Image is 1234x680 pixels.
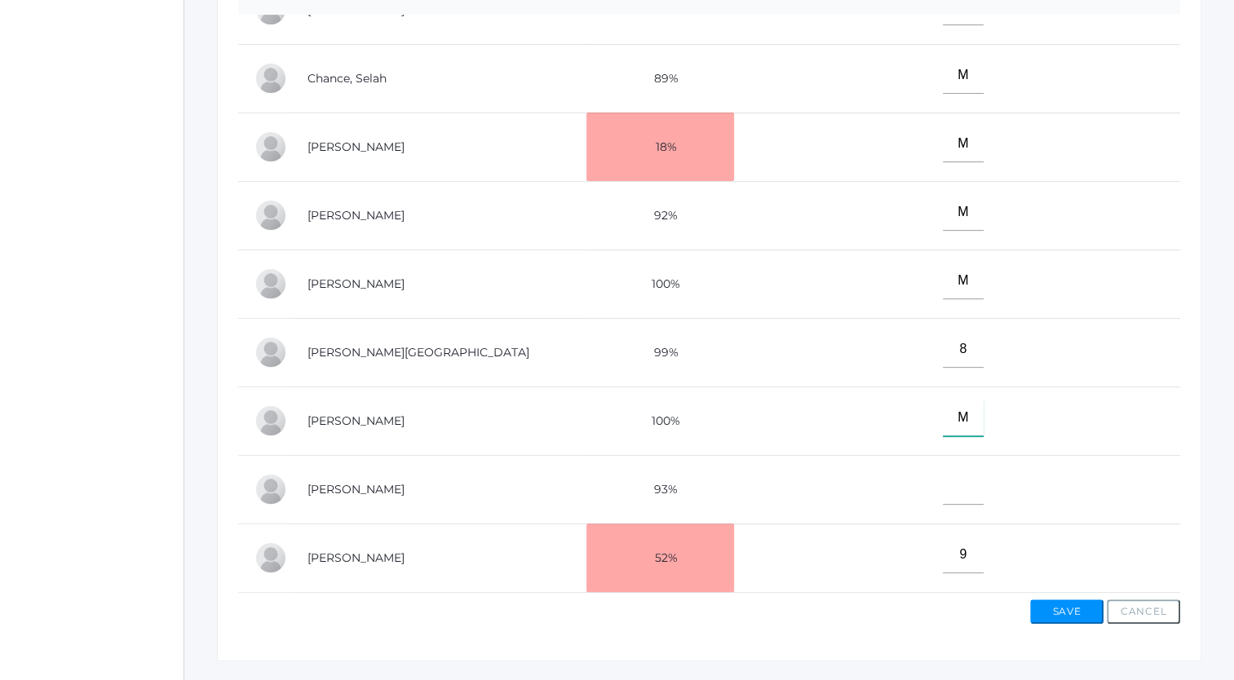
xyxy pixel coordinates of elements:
[307,345,529,360] a: [PERSON_NAME][GEOGRAPHIC_DATA]
[307,208,405,223] a: [PERSON_NAME]
[254,473,287,506] div: Cole Pecor
[254,541,287,574] div: Abby Zylstra
[586,318,733,386] td: 99%
[586,249,733,318] td: 100%
[586,44,733,113] td: 89%
[307,482,405,497] a: [PERSON_NAME]
[586,386,733,455] td: 100%
[254,267,287,300] div: Raelyn Hazen
[254,62,287,95] div: Selah Chance
[1107,599,1180,624] button: Cancel
[254,336,287,369] div: Shelby Hill
[1030,599,1104,624] button: Save
[307,550,405,565] a: [PERSON_NAME]
[307,413,405,428] a: [PERSON_NAME]
[307,139,405,154] a: [PERSON_NAME]
[307,276,405,291] a: [PERSON_NAME]
[254,130,287,163] div: Levi Erner
[586,455,733,523] td: 93%
[586,113,733,181] td: 18%
[586,523,733,592] td: 52%
[307,71,387,86] a: Chance, Selah
[254,199,287,232] div: Chase Farnes
[586,181,733,249] td: 92%
[254,404,287,437] div: Payton Paterson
